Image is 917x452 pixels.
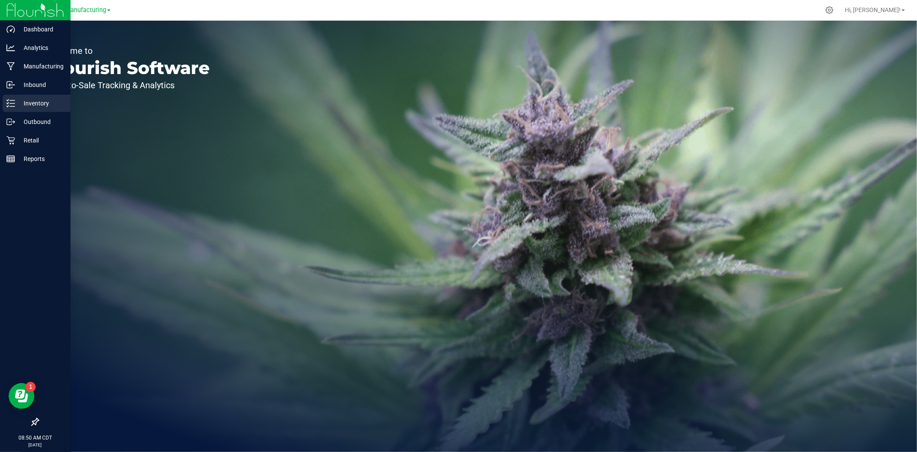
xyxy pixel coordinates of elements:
[15,117,67,127] p: Outbound
[6,62,15,71] inline-svg: Manufacturing
[15,61,67,71] p: Manufacturing
[6,43,15,52] inline-svg: Analytics
[6,80,15,89] inline-svg: Inbound
[824,6,835,14] div: Manage settings
[4,442,67,448] p: [DATE]
[46,59,210,77] p: Flourish Software
[15,135,67,146] p: Retail
[15,154,67,164] p: Reports
[4,434,67,442] p: 08:50 AM CDT
[6,155,15,163] inline-svg: Reports
[6,25,15,34] inline-svg: Dashboard
[25,382,36,392] iframe: Resource center unread badge
[6,136,15,145] inline-svg: Retail
[9,383,34,409] iframe: Resource center
[15,80,67,90] p: Inbound
[6,99,15,108] inline-svg: Inventory
[15,43,67,53] p: Analytics
[15,98,67,108] p: Inventory
[6,118,15,126] inline-svg: Outbound
[845,6,901,13] span: Hi, [PERSON_NAME]!
[46,46,210,55] p: Welcome to
[15,24,67,34] p: Dashboard
[65,6,106,14] span: Manufacturing
[46,81,210,90] p: Seed-to-Sale Tracking & Analytics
